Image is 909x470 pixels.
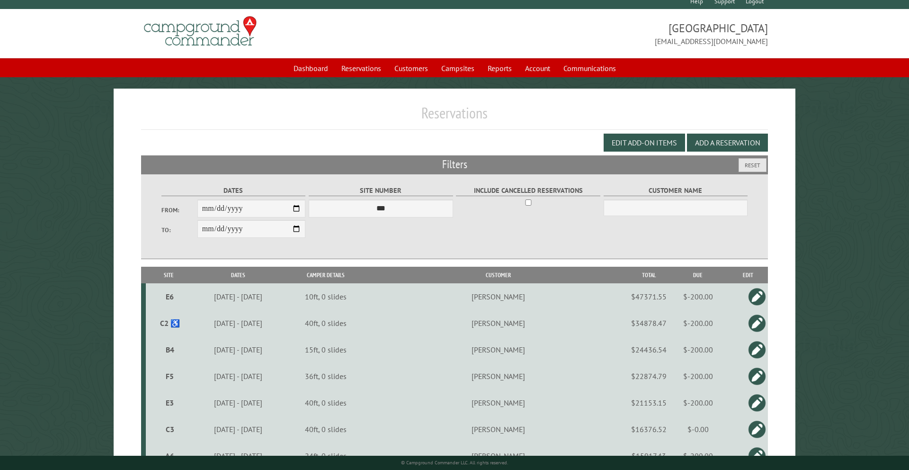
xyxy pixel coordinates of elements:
label: Include Cancelled Reservations [456,185,600,196]
td: $-200.00 [668,336,728,363]
td: $21153.15 [630,389,668,416]
th: Edit [728,267,768,283]
td: $-200.00 [668,443,728,469]
td: $22874.79 [630,363,668,389]
td: $15917.43 [630,443,668,469]
span: [GEOGRAPHIC_DATA] [EMAIL_ADDRESS][DOMAIN_NAME] [454,20,768,47]
td: [PERSON_NAME] [367,283,630,310]
td: 15ft, 0 slides [285,336,366,363]
div: C2 ♿ [150,318,190,328]
td: 24ft, 0 slides [285,443,366,469]
div: [DATE] - [DATE] [193,451,284,461]
button: Edit Add-on Items [604,134,685,152]
div: B4 [150,345,190,354]
td: [PERSON_NAME] [367,310,630,336]
td: [PERSON_NAME] [367,389,630,416]
a: Dashboard [288,59,334,77]
div: [DATE] - [DATE] [193,345,284,354]
td: $16376.52 [630,416,668,443]
label: To: [161,226,197,235]
a: Account [519,59,556,77]
a: Campsites [436,59,480,77]
td: 36ft, 0 slides [285,363,366,389]
div: E3 [150,398,190,407]
h1: Reservations [141,104,768,130]
a: Customers [389,59,434,77]
th: Site [146,267,192,283]
td: $34878.47 [630,310,668,336]
th: Camper Details [285,267,366,283]
th: Dates [192,267,285,283]
div: F5 [150,371,190,381]
div: [DATE] - [DATE] [193,318,284,328]
a: Reports [482,59,517,77]
th: Total [630,267,668,283]
td: $47371.55 [630,283,668,310]
div: [DATE] - [DATE] [193,371,284,381]
td: 40ft, 0 slides [285,310,366,336]
a: Communications [558,59,622,77]
td: [PERSON_NAME] [367,336,630,363]
td: 40ft, 0 slides [285,389,366,416]
img: Campground Commander [141,13,259,50]
td: 40ft, 0 slides [285,416,366,443]
label: From: [161,206,197,215]
td: 10ft, 0 slides [285,283,366,310]
h2: Filters [141,155,768,173]
label: Customer Name [604,185,748,196]
div: A6 [150,451,190,461]
td: [PERSON_NAME] [367,363,630,389]
td: [PERSON_NAME] [367,416,630,443]
td: $-200.00 [668,363,728,389]
div: [DATE] - [DATE] [193,398,284,407]
div: C3 [150,425,190,434]
label: Dates [161,185,306,196]
div: [DATE] - [DATE] [193,425,284,434]
button: Reset [739,158,766,172]
div: E6 [150,292,190,301]
th: Due [668,267,728,283]
th: Customer [367,267,630,283]
td: $-0.00 [668,416,728,443]
td: $-200.00 [668,389,728,416]
td: $-200.00 [668,283,728,310]
a: Reservations [336,59,387,77]
small: © Campground Commander LLC. All rights reserved. [401,460,508,466]
td: [PERSON_NAME] [367,443,630,469]
td: $-200.00 [668,310,728,336]
div: [DATE] - [DATE] [193,292,284,301]
label: Site Number [309,185,453,196]
button: Add a Reservation [687,134,768,152]
td: $24436.54 [630,336,668,363]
